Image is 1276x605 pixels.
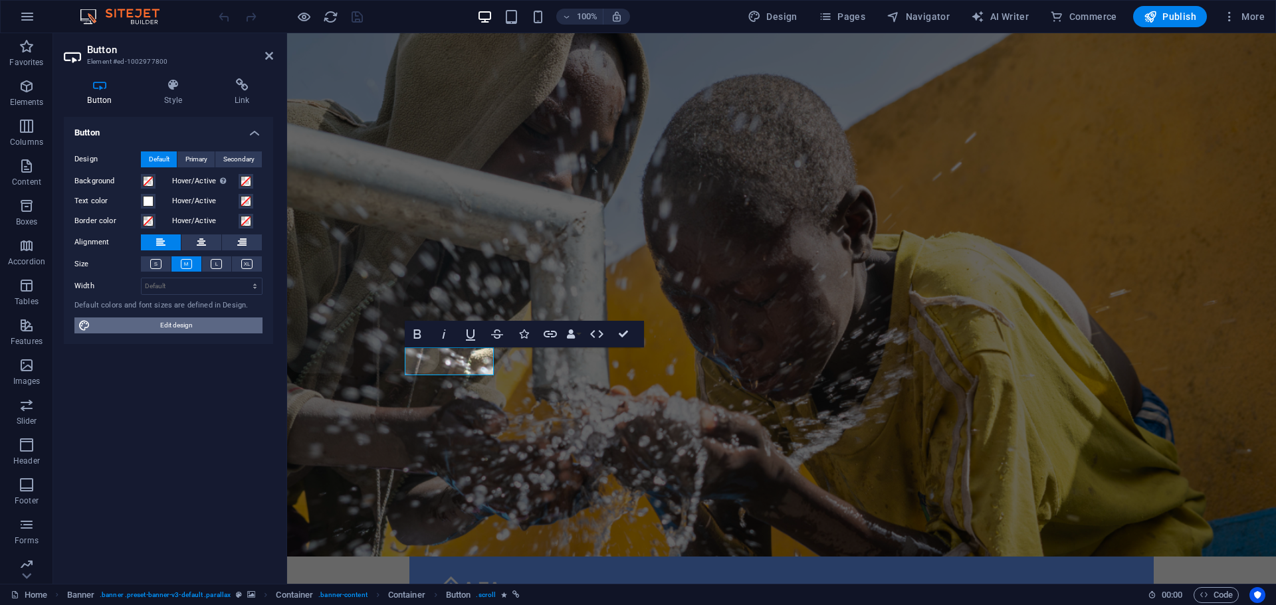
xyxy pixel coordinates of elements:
[74,193,141,209] label: Text color
[1050,10,1117,23] span: Commerce
[16,216,38,227] p: Boxes
[74,300,263,311] div: Default colors and font sizes are defined in Design.
[1162,587,1182,603] span: 00 00
[296,9,312,25] button: Click here to leave preview mode and continue editing
[87,44,273,56] h2: Button
[611,321,636,347] button: Confirm (Ctrl+⏎)
[74,282,141,290] label: Width
[1133,6,1207,27] button: Publish
[584,321,609,347] button: HTML
[512,591,520,598] i: This element is linked
[322,9,338,25] button: reload
[177,151,215,167] button: Primary
[323,9,338,25] i: Reload page
[446,587,471,603] span: Click to select. Double-click to edit
[881,6,955,27] button: Navigator
[15,535,39,546] p: Forms
[1148,587,1183,603] h6: Session time
[74,317,263,333] button: Edit design
[405,321,430,347] button: Bold (Ctrl+B)
[67,587,95,603] span: Click to select. Double-click to edit
[11,587,47,603] a: Click to cancel selection. Double-click to open Pages
[149,151,169,167] span: Default
[742,6,803,27] div: Design (Ctrl+Alt+Y)
[74,173,141,189] label: Background
[215,151,262,167] button: Secondary
[13,456,40,466] p: Header
[276,587,313,603] span: Click to select. Double-click to edit
[172,193,239,209] label: Hover/Active
[10,137,43,147] p: Columns
[748,10,797,23] span: Design
[141,78,211,106] h4: Style
[1194,587,1239,603] button: Code
[576,9,597,25] h6: 100%
[742,6,803,27] button: Design
[87,56,247,68] h3: Element #ed-1002977800
[1223,10,1265,23] span: More
[10,97,44,108] p: Elements
[564,321,583,347] button: Data Bindings
[13,376,41,387] p: Images
[556,9,603,25] button: 100%
[185,151,207,167] span: Primary
[74,234,141,250] label: Alignment
[484,321,510,347] button: Strikethrough
[511,321,536,347] button: Icons
[318,587,367,603] span: . banner-content
[223,151,255,167] span: Secondary
[100,587,231,603] span: . banner .preset-banner-v3-default .parallax
[887,10,950,23] span: Navigator
[247,591,255,598] i: This element contains a background
[819,10,865,23] span: Pages
[8,256,45,267] p: Accordion
[94,317,259,333] span: Edit design
[74,213,141,229] label: Border color
[1171,590,1173,600] span: :
[1144,10,1196,23] span: Publish
[12,177,41,187] p: Content
[74,256,141,272] label: Size
[1249,587,1265,603] button: Usercentrics
[9,57,43,68] p: Favorites
[388,587,425,603] span: Click to select. Double-click to edit
[11,336,43,347] p: Features
[611,11,623,23] i: On resize automatically adjust zoom level to fit chosen device.
[1218,6,1270,27] button: More
[538,321,563,347] button: Link
[1200,587,1233,603] span: Code
[211,78,273,106] h4: Link
[74,151,141,167] label: Design
[458,321,483,347] button: Underline (Ctrl+U)
[17,416,37,426] p: Slider
[236,591,242,598] i: This element is a customizable preset
[172,173,239,189] label: Hover/Active
[141,151,177,167] button: Default
[971,10,1029,23] span: AI Writer
[501,591,507,598] i: Element contains an animation
[476,587,496,603] span: . scroll
[813,6,871,27] button: Pages
[172,213,239,229] label: Hover/Active
[1045,6,1122,27] button: Commerce
[67,587,520,603] nav: breadcrumb
[76,9,176,25] img: Editor Logo
[15,495,39,506] p: Footer
[64,78,141,106] h4: Button
[15,296,39,307] p: Tables
[431,321,457,347] button: Italic (Ctrl+I)
[966,6,1034,27] button: AI Writer
[64,117,273,141] h4: Button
